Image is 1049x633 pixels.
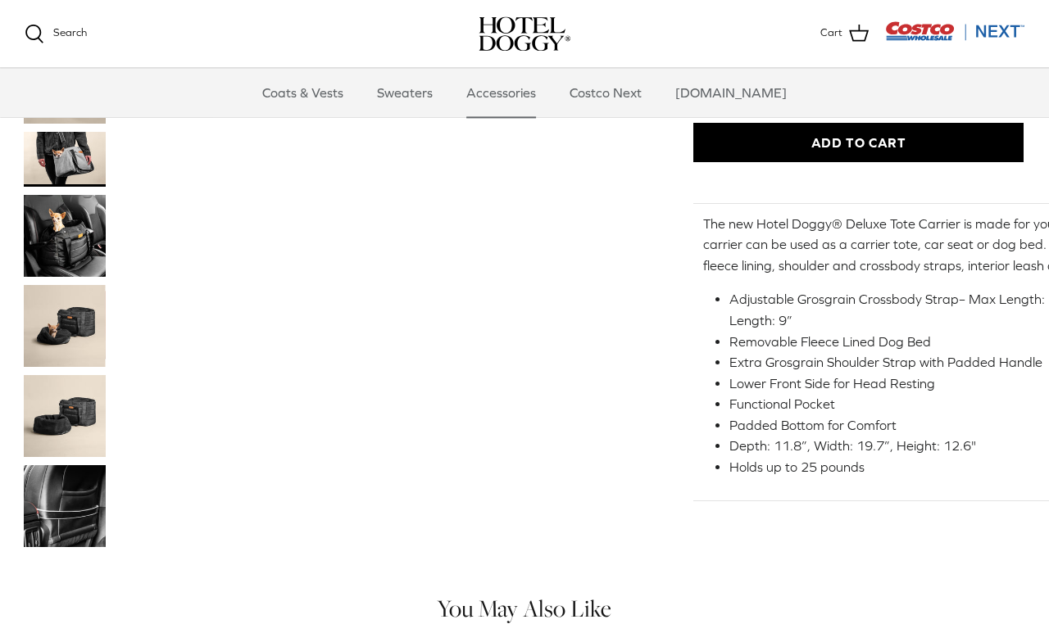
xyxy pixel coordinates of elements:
a: Accessories [452,68,551,117]
a: Visit Costco Next [885,31,1024,43]
h4: You May Also Like [24,596,1024,622]
a: Search [25,24,87,43]
img: Costco Next [885,20,1024,41]
span: Cart [820,25,842,42]
a: Thumbnail Link [24,465,106,547]
a: Thumbnail Link [24,195,106,277]
a: Thumbnail Link [24,375,106,457]
button: Add to Cart [693,123,1024,162]
a: hoteldoggy.com hoteldoggycom [479,16,570,51]
span: Search [53,26,87,38]
a: [DOMAIN_NAME] [661,68,802,117]
a: Cart [820,23,869,44]
a: Coats & Vests [247,68,358,117]
a: Thumbnail Link [24,285,106,367]
a: Costco Next [555,68,656,117]
a: Thumbnail Link [24,132,106,187]
a: Sweaters [362,68,447,117]
img: hoteldoggycom [479,16,570,51]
